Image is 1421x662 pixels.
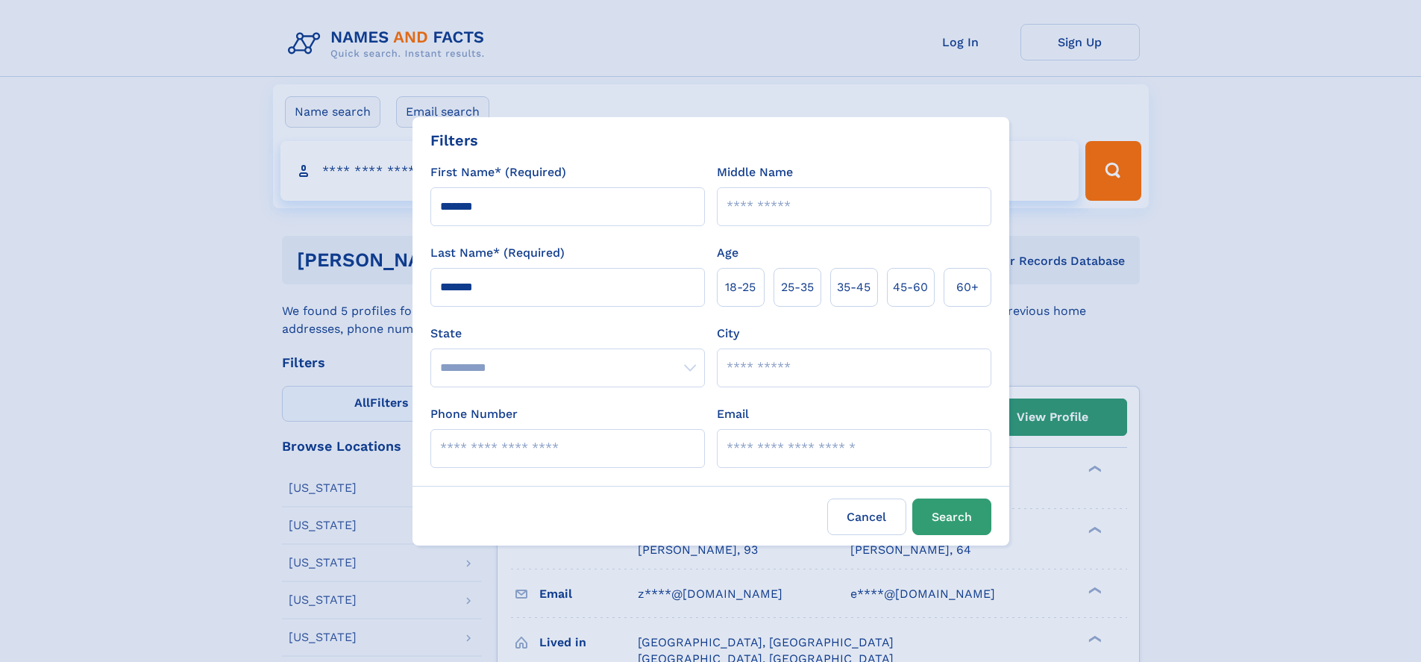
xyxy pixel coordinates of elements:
[430,405,518,423] label: Phone Number
[912,499,991,535] button: Search
[717,325,739,343] label: City
[717,163,793,181] label: Middle Name
[781,278,814,296] span: 25‑35
[430,325,705,343] label: State
[430,129,478,152] div: Filters
[956,278,979,296] span: 60+
[725,278,756,296] span: 18‑25
[430,244,565,262] label: Last Name* (Required)
[430,163,566,181] label: First Name* (Required)
[893,278,928,296] span: 45‑60
[717,405,749,423] label: Email
[717,244,738,262] label: Age
[837,278,871,296] span: 35‑45
[827,499,906,535] label: Cancel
